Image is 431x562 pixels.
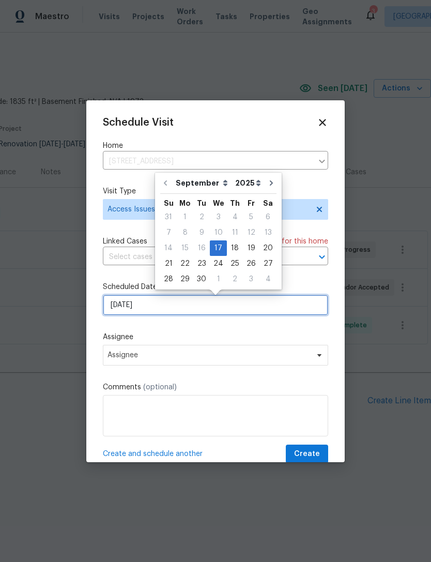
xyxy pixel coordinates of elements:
[286,445,328,464] button: Create
[103,382,328,392] label: Comments
[193,210,210,224] div: 2
[227,240,243,256] div: Thu Sep 18 2025
[210,240,227,256] div: Wed Sep 17 2025
[103,141,328,151] label: Home
[193,209,210,225] div: Tue Sep 02 2025
[227,225,243,240] div: Thu Sep 11 2025
[259,271,276,287] div: Sat Oct 04 2025
[160,241,177,255] div: 14
[193,256,210,271] div: 23
[210,209,227,225] div: Wed Sep 03 2025
[227,271,243,287] div: Thu Oct 02 2025
[227,209,243,225] div: Thu Sep 04 2025
[259,241,276,255] div: 20
[103,449,203,459] span: Create and schedule another
[160,225,177,240] div: 7
[243,209,259,225] div: Fri Sep 05 2025
[177,240,193,256] div: Mon Sep 15 2025
[193,272,210,286] div: 30
[243,256,259,271] div: 26
[227,210,243,224] div: 4
[210,225,227,240] div: Wed Sep 10 2025
[160,271,177,287] div: Sun Sep 28 2025
[210,256,227,271] div: 24
[160,209,177,225] div: Sun Aug 31 2025
[143,384,177,391] span: (optional)
[193,241,210,255] div: 16
[160,225,177,240] div: Sun Sep 07 2025
[227,256,243,271] div: 25
[317,117,328,128] span: Close
[107,204,309,215] span: Access Issues
[213,200,224,207] abbr: Wednesday
[177,225,193,240] div: 8
[263,200,273,207] abbr: Saturday
[259,272,276,286] div: 4
[230,200,240,207] abbr: Thursday
[103,154,313,170] input: Enter in an address
[243,256,259,271] div: Fri Sep 26 2025
[177,241,193,255] div: 15
[158,173,173,193] button: Go to previous month
[259,209,276,225] div: Sat Sep 06 2025
[210,210,227,224] div: 3
[103,249,299,265] input: Select cases
[259,256,276,271] div: Sat Sep 27 2025
[210,256,227,271] div: Wed Sep 24 2025
[259,225,276,240] div: 13
[103,117,174,128] span: Schedule Visit
[294,448,320,461] span: Create
[243,210,259,224] div: 5
[259,225,276,240] div: Sat Sep 13 2025
[177,225,193,240] div: Mon Sep 08 2025
[179,200,191,207] abbr: Monday
[160,272,177,286] div: 28
[164,200,174,207] abbr: Sunday
[210,241,227,255] div: 17
[160,210,177,224] div: 31
[243,225,259,240] div: Fri Sep 12 2025
[193,256,210,271] div: Tue Sep 23 2025
[177,272,193,286] div: 29
[243,225,259,240] div: 12
[160,256,177,271] div: 21
[227,272,243,286] div: 2
[193,225,210,240] div: Tue Sep 09 2025
[227,241,243,255] div: 18
[259,210,276,224] div: 6
[160,256,177,271] div: Sun Sep 21 2025
[103,186,328,196] label: Visit Type
[227,225,243,240] div: 11
[193,225,210,240] div: 9
[210,272,227,286] div: 1
[177,256,193,271] div: 22
[103,332,328,342] label: Assignee
[103,282,328,292] label: Scheduled Date
[210,225,227,240] div: 10
[177,271,193,287] div: Mon Sep 29 2025
[248,200,255,207] abbr: Friday
[177,209,193,225] div: Mon Sep 01 2025
[193,271,210,287] div: Tue Sep 30 2025
[243,241,259,255] div: 19
[103,295,328,315] input: M/D/YYYY
[103,236,147,247] span: Linked Cases
[160,240,177,256] div: Sun Sep 14 2025
[177,210,193,224] div: 1
[210,271,227,287] div: Wed Oct 01 2025
[259,240,276,256] div: Sat Sep 20 2025
[173,175,233,191] select: Month
[243,271,259,287] div: Fri Oct 03 2025
[259,256,276,271] div: 27
[264,173,279,193] button: Go to next month
[197,200,206,207] abbr: Tuesday
[107,351,310,359] span: Assignee
[315,250,329,264] button: Open
[177,256,193,271] div: Mon Sep 22 2025
[233,175,264,191] select: Year
[227,256,243,271] div: Thu Sep 25 2025
[243,272,259,286] div: 3
[243,240,259,256] div: Fri Sep 19 2025
[193,240,210,256] div: Tue Sep 16 2025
